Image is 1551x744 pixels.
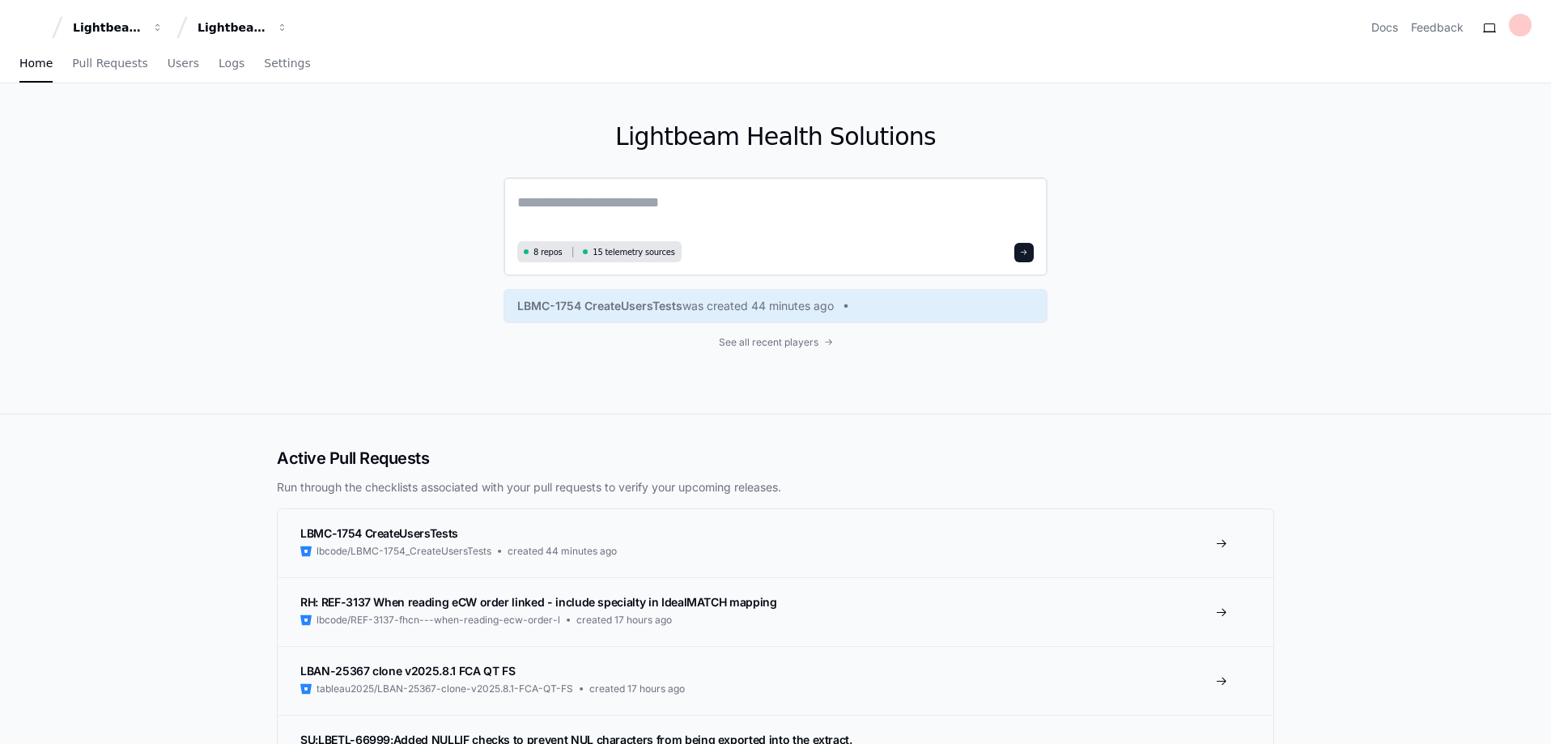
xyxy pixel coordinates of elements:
[264,58,310,68] span: Settings
[682,298,834,314] span: was created 44 minutes ago
[168,58,199,68] span: Users
[219,45,244,83] a: Logs
[264,45,310,83] a: Settings
[719,336,818,349] span: See all recent players
[576,614,672,627] span: created 17 hours ago
[317,682,573,695] span: tableau2025/LBAN-25367-clone-v2025.8.1-FCA-QT-FS
[278,646,1273,715] a: LBAN-25367 clone v2025.8.1 FCA QT FStableau2025/LBAN-25367-clone-v2025.8.1-FCA-QT-FScreated 17 ho...
[317,614,560,627] span: lbcode/REF-3137-fhcn---when-reading-ecw-order-l
[198,19,267,36] div: Lightbeam Health Solutions
[73,19,142,36] div: Lightbeam Health
[1371,19,1398,36] a: Docs
[589,682,685,695] span: created 17 hours ago
[72,45,147,83] a: Pull Requests
[19,45,53,83] a: Home
[277,447,1274,470] h2: Active Pull Requests
[278,509,1273,577] a: LBMC-1754 CreateUsersTestslbcode/LBMC-1754_CreateUsersTestscreated 44 minutes ago
[517,298,682,314] span: LBMC-1754 CreateUsersTests
[1411,19,1464,36] button: Feedback
[219,58,244,68] span: Logs
[504,122,1047,151] h1: Lightbeam Health Solutions
[19,58,53,68] span: Home
[300,526,458,540] span: LBMC-1754 CreateUsersTests
[300,595,777,609] span: RH: REF-3137 When reading eCW order linked - include specialty in IdealMATCH mapping
[191,13,295,42] button: Lightbeam Health Solutions
[593,246,674,258] span: 15 telemetry sources
[277,479,1274,495] p: Run through the checklists associated with your pull requests to verify your upcoming releases.
[317,545,491,558] span: lbcode/LBMC-1754_CreateUsersTests
[66,13,170,42] button: Lightbeam Health
[300,664,515,678] span: LBAN-25367 clone v2025.8.1 FCA QT FS
[168,45,199,83] a: Users
[508,545,617,558] span: created 44 minutes ago
[517,298,1034,314] a: LBMC-1754 CreateUsersTestswas created 44 minutes ago
[278,577,1273,646] a: RH: REF-3137 When reading eCW order linked - include specialty in IdealMATCH mappinglbcode/REF-31...
[504,336,1047,349] a: See all recent players
[72,58,147,68] span: Pull Requests
[533,246,563,258] span: 8 repos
